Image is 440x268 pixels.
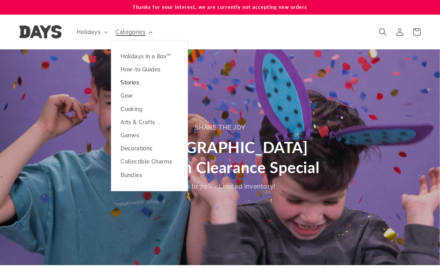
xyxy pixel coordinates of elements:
[111,116,188,129] a: Arts & Crafts
[19,25,62,39] img: Days United
[111,63,188,76] a: How-to Guides
[111,155,188,168] a: Collectible Charms
[111,50,188,63] a: Holidays in a Box™
[165,183,275,190] span: Save up to 70% - Limited Inventory!
[116,29,145,35] span: Categories
[111,24,156,40] summary: Categories
[375,24,391,40] summary: Search
[111,89,188,102] a: Gear
[111,129,188,142] a: Games
[111,76,188,89] a: Stories
[77,29,101,35] span: Holidays
[121,138,320,177] span: [DEMOGRAPHIC_DATA] Collection Clearance Special
[102,122,338,133] div: share the joy
[111,103,188,116] a: Cooking
[72,24,111,40] summary: Holidays
[111,169,188,182] a: Bundles
[111,142,188,155] a: Decorations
